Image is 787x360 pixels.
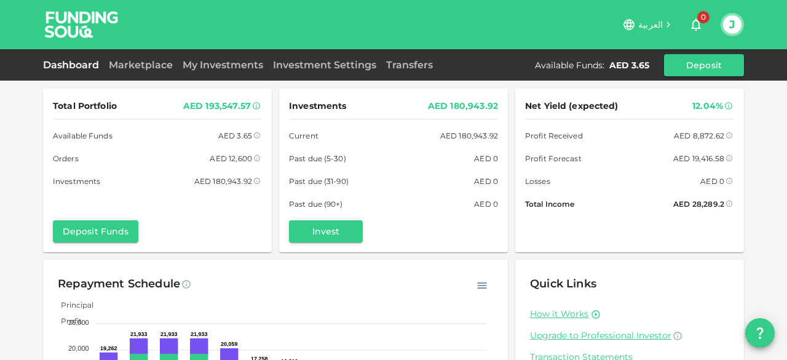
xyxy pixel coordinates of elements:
tspan: 25,000 [68,319,89,326]
div: AED 0 [700,175,724,188]
div: 12.04% [692,98,723,114]
div: AED 3.65 [609,59,649,71]
a: Marketplace [104,59,178,71]
tspan: 20,000 [68,345,89,352]
a: Upgrade to Professional Investor [530,330,729,342]
a: Transfers [381,59,438,71]
button: J [723,15,742,34]
span: Upgrade to Professional Investor [530,330,671,341]
span: Investments [289,98,346,114]
span: Past due (31-90) [289,175,349,188]
button: 0 [684,12,708,37]
a: How it Works [530,308,588,320]
div: Repayment Schedule [58,274,180,294]
a: Investment Settings [268,59,381,71]
div: AED 180,943.92 [428,98,498,114]
span: Profit Received [525,129,583,142]
div: AED 12,600 [210,152,252,165]
span: Profit Forecast [525,152,582,165]
button: Deposit [664,54,744,76]
div: AED 28,289.2 [673,198,724,210]
span: 0 [697,11,710,23]
span: Net Yield (expected) [525,98,619,114]
button: Invest [289,220,363,242]
span: Profit [52,316,82,326]
span: Principal [52,300,93,310]
div: AED 8,872.62 [674,129,724,142]
div: AED 180,943.92 [194,175,252,188]
span: Investments [53,175,100,188]
div: AED 3.65 [218,129,252,142]
a: My Investments [178,59,268,71]
div: AED 193,547.57 [183,98,251,114]
button: Deposit Funds [53,220,138,242]
span: Losses [525,175,550,188]
div: AED 0 [474,175,498,188]
span: Total Portfolio [53,98,117,114]
span: Past due (90+) [289,198,343,210]
span: Past due (5-30) [289,152,346,165]
div: AED 19,416.58 [673,152,724,165]
span: Orders [53,152,79,165]
div: Available Funds : [535,59,604,71]
span: العربية [638,19,663,30]
div: AED 180,943.92 [440,129,498,142]
div: AED 0 [474,152,498,165]
button: question [745,318,775,348]
span: Total Income [525,198,574,210]
span: Current [289,129,318,142]
span: Available Funds [53,129,113,142]
span: Quick Links [530,277,596,290]
div: AED 0 [474,198,498,210]
a: Dashboard [43,59,104,71]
